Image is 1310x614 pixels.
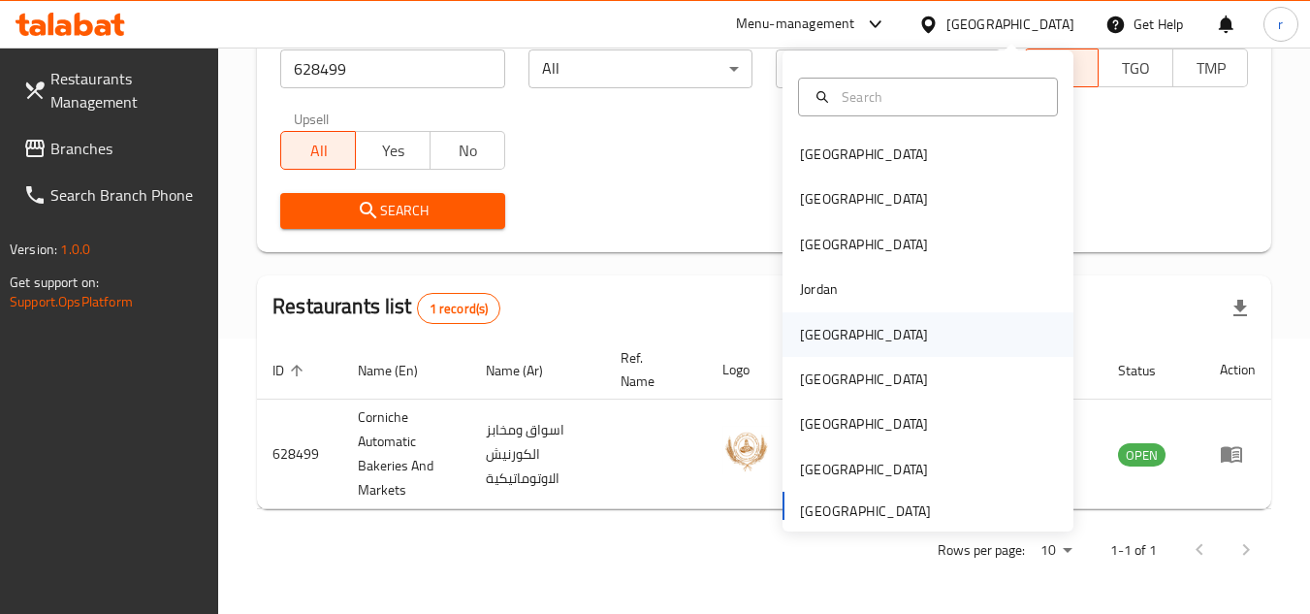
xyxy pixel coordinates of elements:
p: 1-1 of 1 [1110,538,1157,563]
span: Status [1118,359,1181,382]
span: Branches [50,137,204,160]
span: Ref. Name [621,346,684,393]
div: Jordan [800,278,838,300]
a: Support.OpsPlatform [10,289,133,314]
table: enhanced table [257,340,1271,509]
a: Restaurants Management [8,55,219,125]
button: All [280,131,356,170]
input: Search [834,86,1045,108]
span: Search [296,199,489,223]
th: Action [1204,340,1271,400]
button: Search [280,193,504,229]
div: Export file [1217,285,1263,332]
span: Search Branch Phone [50,183,204,207]
span: Version: [10,237,57,262]
div: [GEOGRAPHIC_DATA] [800,144,928,165]
span: Name (En) [358,359,443,382]
button: No [430,131,505,170]
div: [GEOGRAPHIC_DATA] [800,188,928,210]
div: [GEOGRAPHIC_DATA] [800,324,928,345]
div: Rows per page: [1033,536,1079,566]
th: Logo [707,340,794,400]
a: Search Branch Phone [8,172,219,218]
div: OPEN [1118,443,1166,467]
td: Corniche Automatic Bakeries And Markets [342,400,470,509]
button: TMP [1172,48,1248,87]
span: Name (Ar) [486,359,568,382]
span: Get support on: [10,270,99,295]
h2: Restaurants list [272,292,500,324]
span: Yes [364,137,423,165]
span: ID [272,359,309,382]
span: 1 record(s) [418,300,500,318]
button: Yes [355,131,431,170]
span: OPEN [1118,444,1166,467]
div: All [776,49,1000,88]
p: Rows per page: [938,538,1025,563]
div: Menu-management [736,13,855,36]
div: [GEOGRAPHIC_DATA] [800,459,928,480]
div: Total records count [417,293,501,324]
span: TGO [1106,54,1166,82]
span: All [289,137,348,165]
img: Corniche Automatic Bakeries And Markets [722,426,771,474]
div: [GEOGRAPHIC_DATA] [946,14,1074,35]
td: 628499 [257,400,342,509]
button: TGO [1098,48,1173,87]
span: Restaurants Management [50,67,204,113]
div: Menu [1220,442,1256,466]
span: 1.0.0 [60,237,90,262]
a: Branches [8,125,219,172]
div: All [528,49,752,88]
span: TMP [1181,54,1240,82]
span: r [1278,14,1283,35]
div: [GEOGRAPHIC_DATA] [800,234,928,255]
span: No [438,137,497,165]
label: Upsell [294,112,330,125]
input: Search for restaurant name or ID.. [280,49,504,88]
div: [GEOGRAPHIC_DATA] [800,413,928,435]
td: اسواق ومخابز الكورنيش الاوتوماتيكية [470,400,605,509]
div: [GEOGRAPHIC_DATA] [800,369,928,390]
